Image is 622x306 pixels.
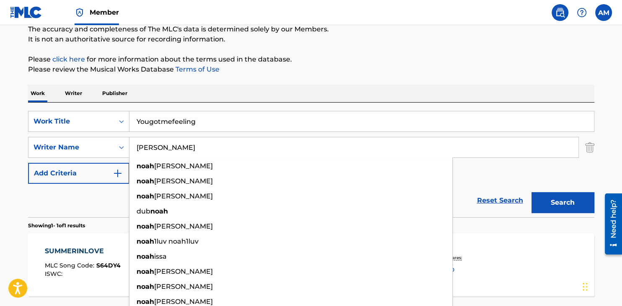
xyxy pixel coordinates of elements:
span: [PERSON_NAME] [154,267,213,275]
span: ISWC : [45,270,65,278]
strong: noah [137,237,154,245]
span: [PERSON_NAME] [154,177,213,185]
span: [PERSON_NAME] [154,192,213,200]
img: MLC Logo [10,6,42,18]
button: Search [532,192,594,213]
a: SUMMERINLOVEMLC Song Code:S64DY4ISWC:Writers (5)[PERSON_NAME], [PERSON_NAME], [PERSON_NAME] [PERS... [28,234,594,296]
div: Writer Name [34,142,109,152]
div: Work Title [34,116,109,126]
span: Member [90,8,119,17]
span: dub [137,207,150,215]
div: Help [573,4,590,21]
div: Drag [583,274,588,299]
img: search [555,8,565,18]
strong: noah [137,267,154,275]
p: Please for more information about the terms used in the database. [28,54,594,64]
span: issa [154,252,167,260]
button: Add Criteria [28,163,129,184]
a: Terms of Use [174,65,219,73]
strong: noah [137,252,154,260]
span: [PERSON_NAME] [154,162,213,170]
span: S64DY4 [96,262,121,269]
p: It is not an authoritative source for recording information. [28,34,594,44]
p: Showing 1 - 1 of 1 results [28,222,85,229]
p: Please review the Musical Works Database [28,64,594,75]
iframe: Chat Widget [580,266,622,306]
p: Writer [62,85,85,102]
strong: noah [137,177,154,185]
strong: noah [137,222,154,230]
img: help [577,8,587,18]
iframe: Resource Center [599,189,622,258]
span: [PERSON_NAME] [154,298,213,306]
strong: noah [137,192,154,200]
img: Delete Criterion [585,137,594,158]
p: Work [28,85,47,102]
p: Publisher [100,85,130,102]
p: The accuracy and completeness of The MLC's data is determined solely by our Members. [28,24,594,34]
a: click here [52,55,85,63]
img: 9d2ae6d4665cec9f34b9.svg [113,168,123,178]
span: [PERSON_NAME] [154,222,213,230]
span: [PERSON_NAME] [154,283,213,291]
span: MLC Song Code : [45,262,96,269]
strong: noah [137,298,154,306]
a: Public Search [552,4,568,21]
div: SUMMERINLOVE [45,246,121,256]
strong: noah [137,283,154,291]
a: Reset Search [473,191,527,210]
span: 1luv noah1luv [154,237,199,245]
strong: noah [150,207,168,215]
form: Search Form [28,111,594,217]
div: User Menu [595,4,612,21]
strong: noah [137,162,154,170]
img: Top Rightsholder [75,8,85,18]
